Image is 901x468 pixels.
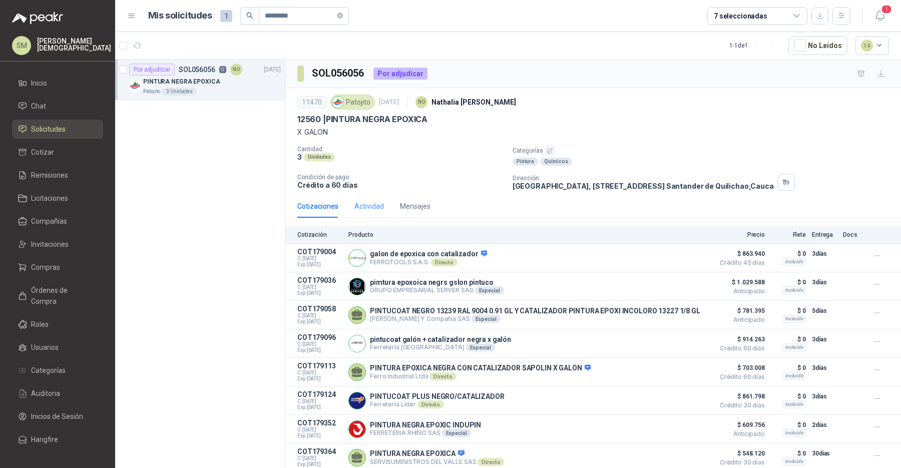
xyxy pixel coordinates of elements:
[715,305,765,317] span: $ 781.395
[297,461,342,467] span: Exp: [DATE]
[12,120,103,139] a: Solicitudes
[297,181,505,189] p: Crédito a 60 días
[715,419,765,431] span: $ 609.756
[370,286,504,294] p: GRUPO EMPRESARIAL SERVER SAS
[297,347,342,353] span: Exp: [DATE]
[297,341,342,347] span: C: [DATE]
[297,427,342,433] span: C: [DATE]
[478,458,504,466] div: Directo
[297,146,505,153] p: Cantidad
[715,447,765,459] span: $ 548.120
[715,362,765,374] span: $ 703.008
[12,189,103,208] a: Licitaciones
[843,231,863,238] p: Docs
[812,305,837,317] p: 5 días
[812,333,837,345] p: 3 días
[349,335,365,352] img: Company Logo
[812,276,837,288] p: 3 días
[220,10,232,22] span: 1
[297,290,342,296] span: Exp: [DATE]
[31,239,69,250] span: Invitaciones
[31,388,60,399] span: Auditoria
[297,276,342,284] p: COT179036
[370,372,591,380] p: Ferro Industrial Ltda
[715,390,765,402] span: $ 861.798
[337,11,343,21] span: close-circle
[349,392,365,409] img: Company Logo
[370,250,487,259] p: galon de epoxica con catalizador
[297,455,342,461] span: C: [DATE]
[12,235,103,254] a: Invitaciones
[812,231,837,238] p: Entrega
[782,286,806,294] div: Incluido
[373,68,427,80] div: Por adjudicar
[31,78,47,89] span: Inicio
[771,276,806,288] p: $ 0
[475,286,504,294] div: Especial
[297,114,427,125] p: 12560 | PINTURA NEGRA EPOXICA
[297,256,342,262] span: C: [DATE]
[297,433,342,439] span: Exp: [DATE]
[812,419,837,431] p: 2 días
[714,11,767,22] div: 7 seleccionadas
[715,431,765,437] span: Anticipado
[297,231,342,238] p: Cotización
[219,66,226,73] p: 12
[715,459,765,465] span: Crédito 30 días
[379,98,399,107] p: [DATE]
[31,147,54,158] span: Cotizar
[354,201,384,212] div: Actividad
[12,338,103,357] a: Usuarios
[715,231,765,238] p: Precio
[370,392,505,400] p: PINTUCOAT PLUS NEGRO/CATALIZADOR
[370,258,487,266] p: FERROTOOLS S.A.S.
[304,153,335,161] div: Unidades
[715,276,765,288] span: $ 1.029.588
[370,458,504,466] p: SERVISUMINISTROS DEL VALLE SAS
[297,419,342,427] p: COT179352
[771,390,806,402] p: $ 0
[812,362,837,374] p: 3 días
[370,400,505,408] p: Ferretería Líder
[12,74,103,93] a: Inicio
[513,158,538,166] div: Pintura
[771,362,806,374] p: $ 0
[332,97,343,108] img: Company Logo
[230,64,242,76] div: NO
[400,201,430,212] div: Mensajes
[782,372,806,380] div: Incluido
[771,231,806,238] p: Flete
[297,370,342,376] span: C: [DATE]
[812,248,837,260] p: 3 días
[12,361,103,380] a: Categorías
[148,9,212,23] h1: Mis solicitudes
[12,407,103,426] a: Inicios de Sesión
[513,146,897,156] p: Categorías
[12,281,103,311] a: Órdenes de Compra
[715,248,765,260] span: $ 863.940
[370,421,481,429] p: PINTURA NEGRA EPOXIC INDUPIN
[771,419,806,431] p: $ 0
[370,315,700,323] p: [PERSON_NAME] Y Compañía SAS
[312,66,365,81] h3: SOL056056
[715,317,765,323] span: Anticipado
[31,262,60,273] span: Compras
[782,258,806,266] div: Incluido
[782,343,806,351] div: Incluido
[297,153,302,161] p: 3
[513,182,774,190] p: [GEOGRAPHIC_DATA], [STREET_ADDRESS] Santander de Quilichao , Cauca
[31,170,68,181] span: Remisiones
[415,96,427,108] div: NO
[782,315,806,323] div: Incluido
[297,447,342,455] p: COT179364
[31,342,59,353] span: Usuarios
[442,429,471,437] div: Especial
[297,376,342,382] span: Exp: [DATE]
[297,404,342,410] span: Exp: [DATE]
[715,402,765,408] span: Crédito 30 días
[812,447,837,459] p: 30 días
[12,212,103,231] a: Compañías
[370,429,481,437] p: FERRETERIA RHINO SAS
[348,231,709,238] p: Producto
[31,319,49,330] span: Roles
